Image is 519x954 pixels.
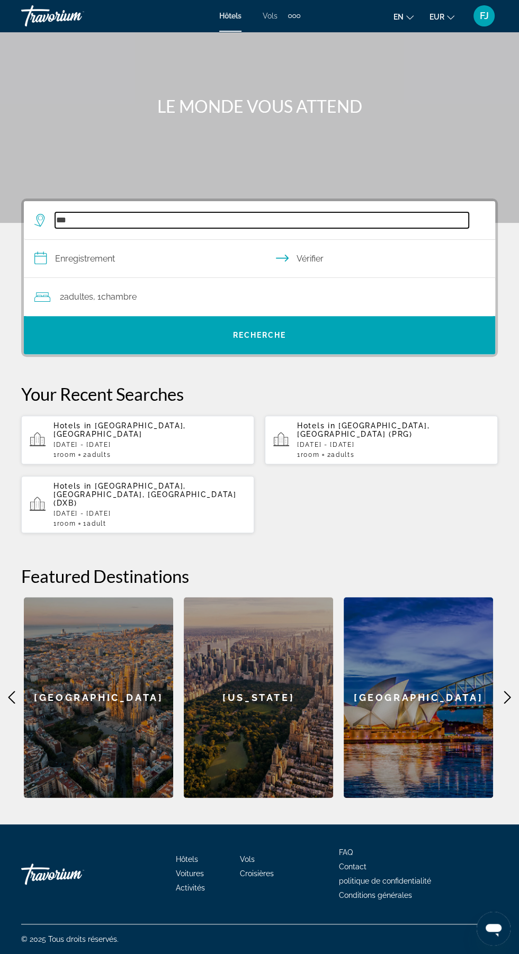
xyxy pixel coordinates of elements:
a: Croisières [240,869,274,878]
font: Recherche [233,331,287,339]
button: Voyageurs : 2 adultes, 0 enfants [24,278,495,316]
button: Hotels in [GEOGRAPHIC_DATA], [GEOGRAPHIC_DATA] (PRG)[DATE] - [DATE]1Room2Adults [265,415,498,465]
p: [DATE] - [DATE] [53,441,246,448]
div: Widget de recherche [24,201,495,354]
a: Contact [339,862,366,871]
span: 1 [297,451,319,458]
span: 1 [53,451,76,458]
a: politique de confidentialité [339,877,431,885]
input: Rechercher une destination hôtelière [55,212,469,228]
span: Adult [87,520,106,527]
font: EUR [429,13,444,21]
span: Room [57,451,76,458]
font: en [393,13,404,21]
span: 2 [83,451,111,458]
button: Changer de devise [429,9,454,24]
a: Travorium [21,2,127,30]
font: 2 [60,292,64,302]
font: LE MONDE VOUS ATTEND [157,96,362,116]
span: 1 [53,520,76,527]
font: chambre [101,292,137,302]
a: Rentrer à la maison [21,858,127,890]
span: Adults [87,451,111,458]
a: Activités [176,884,205,892]
font: adultes [64,292,93,302]
p: [DATE] - [DATE] [53,510,246,517]
a: New York[US_STATE] [184,597,333,798]
button: Menu utilisateur [470,5,498,27]
span: [GEOGRAPHIC_DATA], [GEOGRAPHIC_DATA] [53,421,186,438]
a: Vols [263,12,278,20]
font: , 1 [93,292,101,302]
div: [GEOGRAPHIC_DATA] [344,597,493,798]
span: Hotels in [53,421,92,430]
button: Sélectionnez la date d'arrivée et de départ [24,240,495,278]
h2: Featured Destinations [21,565,498,587]
span: 1 [83,520,106,527]
span: Hotels in [297,421,335,430]
span: Adults [331,451,354,458]
a: Voitures [176,869,204,878]
p: Your Recent Searches [21,383,498,404]
a: Vols [240,855,255,863]
a: Sydney[GEOGRAPHIC_DATA] [344,597,493,798]
span: [GEOGRAPHIC_DATA], [GEOGRAPHIC_DATA] (PRG) [297,421,429,438]
p: [DATE] - [DATE] [297,441,489,448]
button: Hotels in [GEOGRAPHIC_DATA], [GEOGRAPHIC_DATA], [GEOGRAPHIC_DATA] (DXB)[DATE] - [DATE]1Room1Adult [21,475,254,534]
button: Recherche [24,316,495,354]
div: [GEOGRAPHIC_DATA] [24,597,173,798]
iframe: Bouton de lancement de la fenêtre de messagerie [477,912,511,946]
font: © 2025 Tous droits réservés. [21,935,119,943]
button: Éléments de navigation supplémentaires [288,7,300,24]
a: Barcelona[GEOGRAPHIC_DATA] [24,597,173,798]
a: Hôtels [176,855,198,863]
span: 2 [327,451,354,458]
div: [US_STATE] [184,597,333,798]
a: Conditions générales [339,891,412,899]
span: Room [301,451,320,458]
span: [GEOGRAPHIC_DATA], [GEOGRAPHIC_DATA], [GEOGRAPHIC_DATA] (DXB) [53,482,236,507]
span: Room [57,520,76,527]
button: Changer de langue [393,9,414,24]
span: Hotels in [53,482,92,490]
button: Hotels in [GEOGRAPHIC_DATA], [GEOGRAPHIC_DATA][DATE] - [DATE]1Room2Adults [21,415,254,465]
font: FJ [480,10,489,21]
a: Hôtels [219,12,241,20]
a: FAQ [339,848,353,857]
